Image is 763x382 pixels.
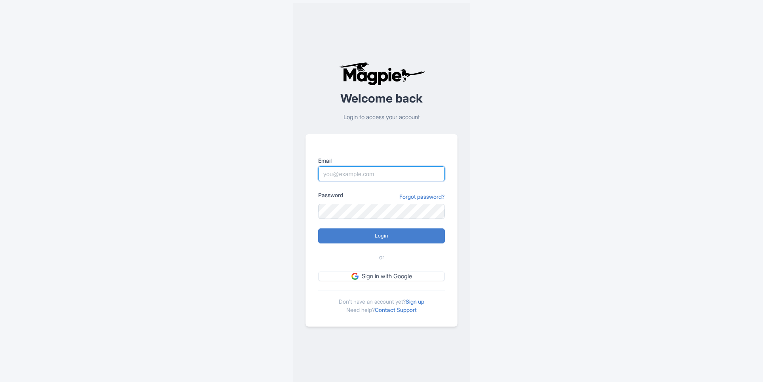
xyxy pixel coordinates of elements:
[306,92,457,105] h2: Welcome back
[318,166,445,181] input: you@example.com
[306,113,457,122] p: Login to access your account
[318,272,445,281] a: Sign in with Google
[318,156,445,165] label: Email
[318,228,445,243] input: Login
[399,192,445,201] a: Forgot password?
[337,62,426,86] img: logo-ab69f6fb50320c5b225c76a69d11143b.png
[379,253,384,262] span: or
[375,306,417,313] a: Contact Support
[406,298,424,305] a: Sign up
[318,191,343,199] label: Password
[351,273,359,280] img: google.svg
[318,291,445,314] div: Don't have an account yet? Need help?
